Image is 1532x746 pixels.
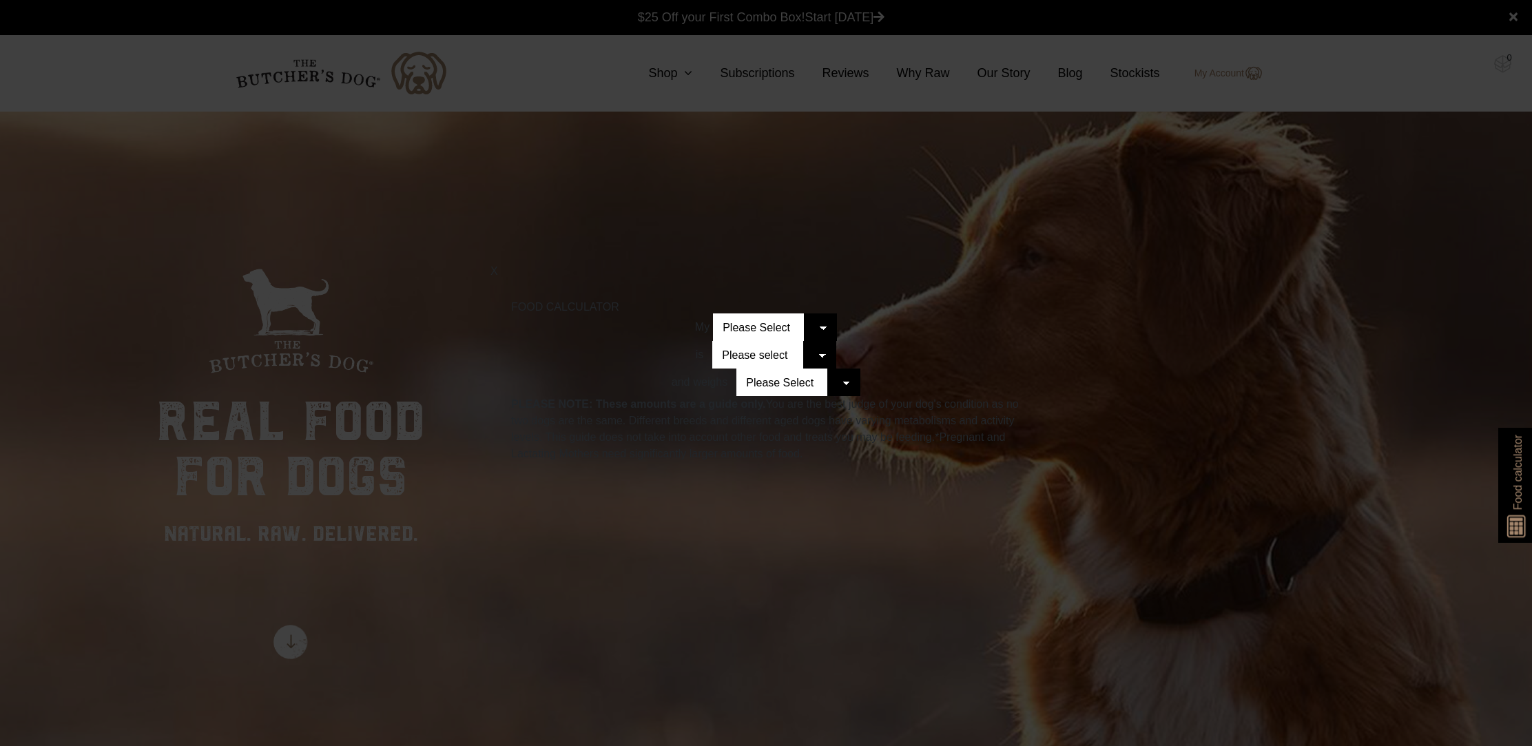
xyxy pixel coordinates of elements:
[672,376,694,388] span: and
[672,376,728,388] span: weighs
[696,349,704,361] span: is
[511,398,766,410] b: PLEASE NOTE: These amounts are a guide only.
[490,263,1042,280] div: X
[1509,435,1526,510] span: Food calculator
[695,321,710,333] span: My
[511,396,1021,462] p: You are the best judge of your dog's condition as no two dogs are the same. Different breeds and ...
[511,300,1021,313] h4: FOOD CALCULATOR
